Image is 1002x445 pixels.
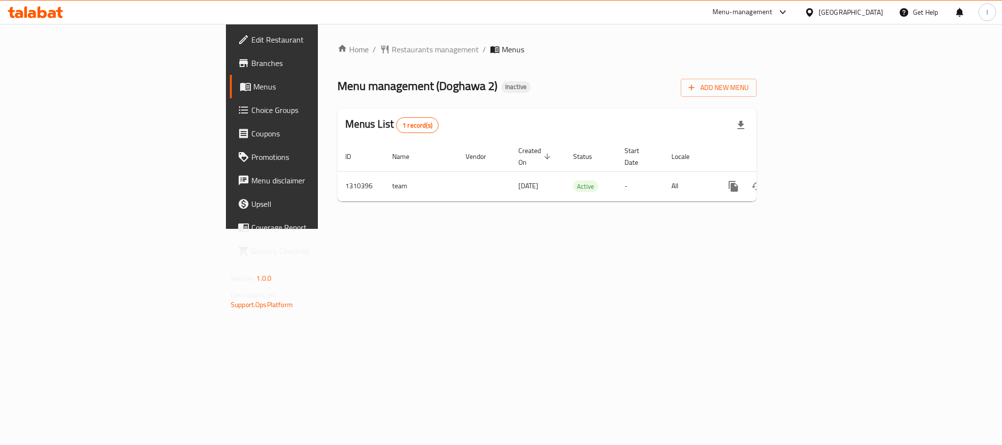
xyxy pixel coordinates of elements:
[722,175,745,198] button: more
[501,81,531,93] div: Inactive
[230,169,393,192] a: Menu disclaimer
[384,171,458,201] td: team
[664,171,714,201] td: All
[256,272,271,285] span: 1.0.0
[337,75,497,97] span: Menu management ( Doghawa 2 )
[251,128,385,139] span: Coupons
[337,142,824,201] table: enhanced table
[251,198,385,210] span: Upsell
[617,171,664,201] td: -
[714,142,824,172] th: Actions
[518,145,554,168] span: Created On
[713,6,773,18] div: Menu-management
[819,7,883,18] div: [GEOGRAPHIC_DATA]
[231,272,255,285] span: Version:
[230,51,393,75] a: Branches
[337,44,757,55] nav: breadcrumb
[253,81,385,92] span: Menus
[230,75,393,98] a: Menus
[251,104,385,116] span: Choice Groups
[501,83,531,91] span: Inactive
[230,28,393,51] a: Edit Restaurant
[230,145,393,169] a: Promotions
[986,7,988,18] span: l
[251,34,385,45] span: Edit Restaurant
[251,222,385,233] span: Coverage Report
[231,298,293,311] a: Support.OpsPlatform
[681,79,757,97] button: Add New Menu
[230,122,393,145] a: Coupons
[392,44,479,55] span: Restaurants management
[729,113,753,137] div: Export file
[230,192,393,216] a: Upsell
[251,57,385,69] span: Branches
[231,289,276,301] span: Get support on:
[251,151,385,163] span: Promotions
[573,181,598,192] span: Active
[380,44,479,55] a: Restaurants management
[396,117,439,133] div: Total records count
[689,82,749,94] span: Add New Menu
[345,117,439,133] h2: Menus List
[345,151,364,162] span: ID
[392,151,422,162] span: Name
[518,179,538,192] span: [DATE]
[230,98,393,122] a: Choice Groups
[745,175,769,198] button: Change Status
[573,151,605,162] span: Status
[397,121,438,130] span: 1 record(s)
[251,245,385,257] span: Grocery Checklist
[466,151,499,162] span: Vendor
[671,151,702,162] span: Locale
[624,145,652,168] span: Start Date
[251,175,385,186] span: Menu disclaimer
[230,216,393,239] a: Coverage Report
[230,239,393,263] a: Grocery Checklist
[483,44,486,55] li: /
[502,44,524,55] span: Menus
